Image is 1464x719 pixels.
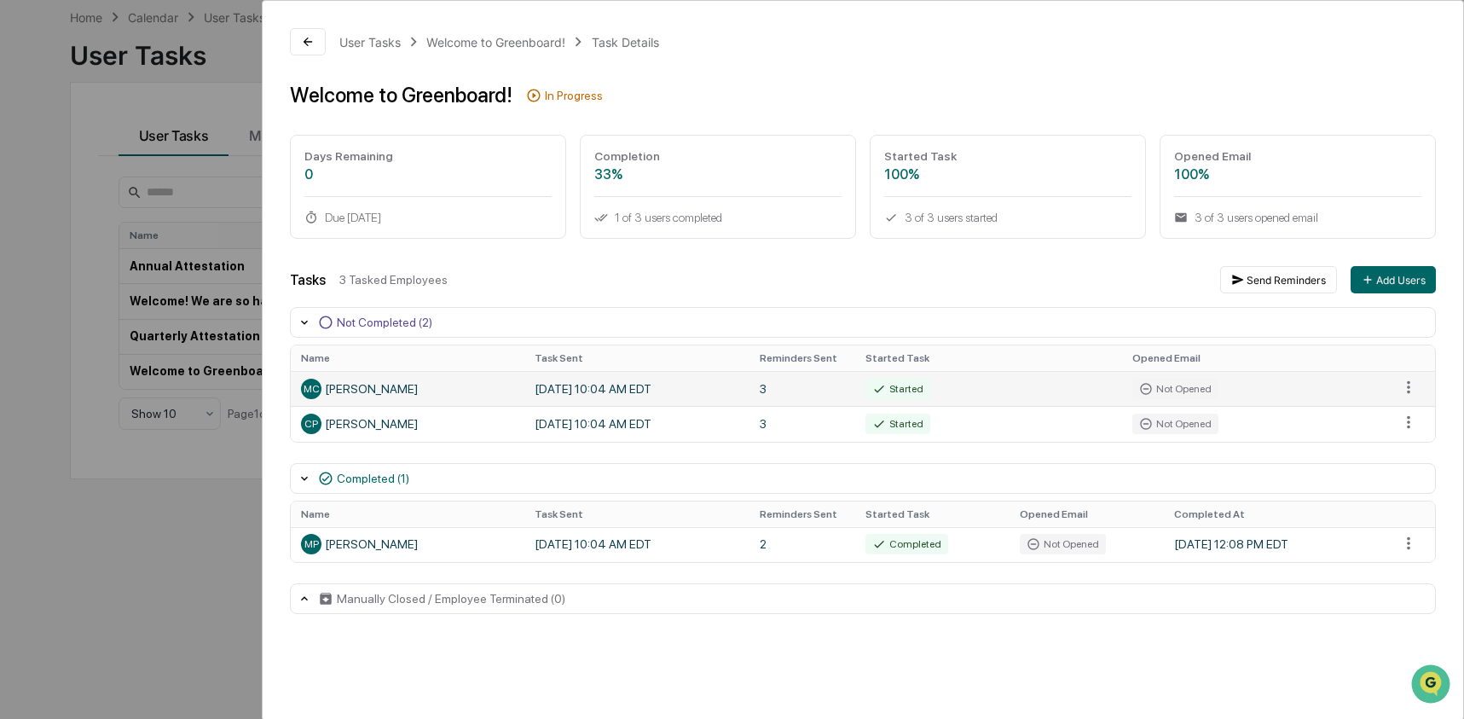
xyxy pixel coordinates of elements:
span: Data Lookup [34,247,107,264]
div: Not Completed (2) [337,316,432,329]
div: 🖐️ [17,217,31,230]
button: Start new chat [290,136,310,156]
div: 33% [594,166,842,183]
th: Started Task [855,345,1122,371]
button: Send Reminders [1220,266,1337,293]
div: 3 of 3 users started [884,211,1131,224]
span: CP [304,418,318,430]
a: Powered byPylon [120,288,206,302]
div: Completed (1) [337,472,409,485]
div: Manually Closed / Employee Terminated (0) [337,592,565,606]
th: Reminders Sent [749,345,855,371]
div: 100% [884,166,1131,183]
th: Name [291,345,524,371]
div: We're available if you need us! [58,148,216,161]
span: Preclearance [34,215,110,232]
div: 🗄️ [124,217,137,230]
div: Tasks [290,272,326,288]
span: MC [304,383,320,395]
div: [PERSON_NAME] [301,534,514,554]
div: In Progress [545,89,603,102]
div: 100% [1174,166,1421,183]
td: [DATE] 10:04 AM EDT [524,406,749,441]
td: 2 [749,527,855,562]
div: User Tasks [339,35,401,49]
div: Not Opened [1132,379,1218,399]
span: MP [304,538,319,550]
iframe: Open customer support [1409,663,1455,709]
a: 🗄️Attestations [117,208,218,239]
a: 🖐️Preclearance [10,208,117,239]
div: Completion [594,149,842,163]
th: Name [291,502,524,527]
div: [PERSON_NAME] [301,414,514,434]
div: Started [865,379,930,399]
div: 1 of 3 users completed [594,211,842,224]
div: 🔎 [17,249,31,263]
div: Welcome to Greenboard! [290,83,512,107]
p: How can we help? [17,36,310,63]
div: 3 of 3 users opened email [1174,211,1421,224]
span: Pylon [170,289,206,302]
div: Due [DATE] [304,211,552,224]
td: [DATE] 10:04 AM EDT [524,527,749,562]
div: 0 [304,166,552,183]
th: Task Sent [524,502,749,527]
img: 1746055101610-c473b297-6a78-478c-a979-82029cc54cd1 [17,130,48,161]
div: Started Task [884,149,1131,163]
td: [DATE] 12:08 PM EDT [1164,527,1389,562]
th: Completed At [1164,502,1389,527]
td: 3 [749,406,855,441]
div: 3 Tasked Employees [339,273,1206,287]
div: [PERSON_NAME] [301,379,514,399]
td: 3 [749,371,855,406]
span: Attestations [141,215,211,232]
div: Task Details [592,35,659,49]
th: Started Task [855,502,1010,527]
div: Not Opened [1020,534,1106,554]
div: Welcome to Greenboard! [426,35,565,49]
div: Completed [865,534,948,554]
div: Days Remaining [304,149,552,163]
th: Opened Email [1122,345,1389,371]
div: Not Opened [1132,414,1218,434]
button: Add Users [1351,266,1436,293]
a: 🔎Data Lookup [10,241,114,271]
th: Task Sent [524,345,749,371]
th: Opened Email [1010,502,1164,527]
div: Started [865,414,930,434]
div: Start new chat [58,130,280,148]
th: Reminders Sent [749,502,855,527]
div: Opened Email [1174,149,1421,163]
td: [DATE] 10:04 AM EDT [524,371,749,406]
